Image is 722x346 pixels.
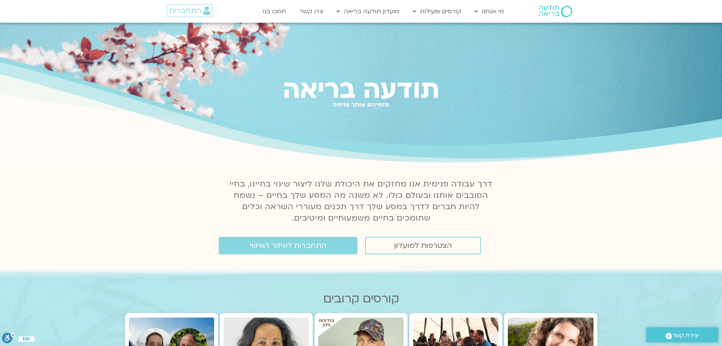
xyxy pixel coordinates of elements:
a: צרו קשר [296,4,327,19]
span: הצטרפות למועדון [394,241,452,250]
span: התחברות [169,6,201,15]
a: יצירת קשר [646,327,718,342]
a: הצטרפות למועדון [365,237,481,254]
a: התחברות [167,4,213,17]
span: יצירת קשר [672,330,699,341]
a: מועדון תודעה בריאה [333,4,403,19]
a: קורסים ופעילות [409,4,465,19]
img: תודעה בריאה [539,6,572,17]
a: התחברות לאיזור האישי [219,237,357,254]
a: תמכו בנו [259,4,290,19]
span: התחברות לאיזור האישי [250,241,326,250]
p: דרך עבודה פנימית אנו מחזקים את היכולת שלנו ליצור שינוי בחיינו, בחיי הסובבים אותנו ובעולם כולו. לא... [226,178,497,224]
h2: קורסים קרובים [125,292,597,305]
a: מי אנחנו [471,4,508,19]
